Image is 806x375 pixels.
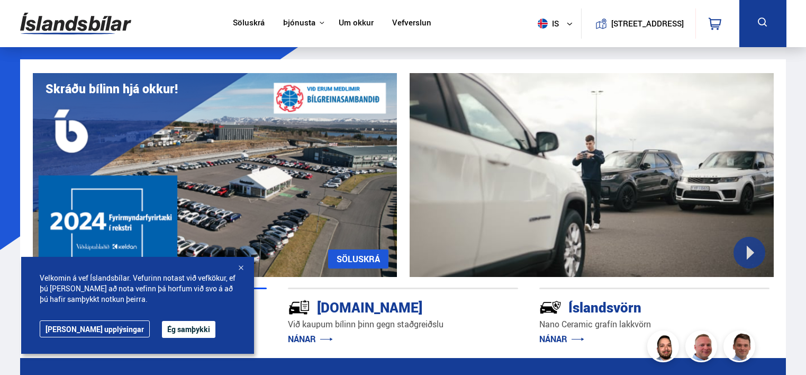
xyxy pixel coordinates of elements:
[649,332,681,364] img: nhp88E3Fdnt1Opn2.png
[288,333,333,345] a: NÁNAR
[283,18,315,28] button: Þjónusta
[539,296,562,318] img: -Svtn6bYgwAsiwNX.svg
[539,297,732,316] div: Íslandsvörn
[162,321,215,338] button: Ég samþykki
[33,73,397,277] img: eKx6w-_Home_640_.png
[288,318,518,331] p: Við kaupum bílinn þinn gegn staðgreiðslu
[539,318,769,331] p: Nano Ceramic grafín lakkvörn
[339,18,374,29] a: Um okkur
[40,320,150,337] a: [PERSON_NAME] upplýsingar
[328,249,388,269] a: SÖLUSKRÁ
[538,19,548,29] img: svg+xml;base64,PHN2ZyB4bWxucz0iaHR0cDovL3d3dy53My5vcmcvMjAwMC9zdmciIHdpZHRoPSI1MTIiIGhlaWdodD0iNT...
[539,333,584,345] a: NÁNAR
[615,19,680,28] button: [STREET_ADDRESS]
[288,297,481,316] div: [DOMAIN_NAME]
[46,82,178,96] h1: Skráðu bílinn hjá okkur!
[392,18,431,29] a: Vefverslun
[533,19,560,29] span: is
[533,8,581,39] button: is
[233,18,265,29] a: Söluskrá
[20,6,131,41] img: G0Ugv5HjCgRt.svg
[40,273,236,305] span: Velkomin á vef Íslandsbílar. Vefurinn notast við vefkökur, ef þú [PERSON_NAME] að nota vefinn þá ...
[687,332,719,364] img: siFngHWaQ9KaOqBr.png
[288,296,310,318] img: tr5P-W3DuiFaO7aO.svg
[587,8,690,39] a: [STREET_ADDRESS]
[725,332,757,364] img: FbJEzSuNWCJXmdc-.webp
